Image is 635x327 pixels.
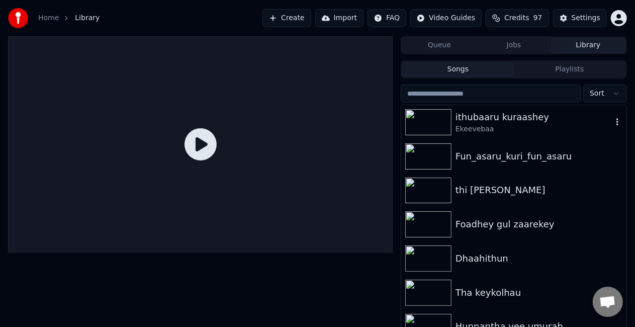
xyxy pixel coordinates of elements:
div: Settings [572,13,600,23]
button: Queue [402,38,477,53]
div: Foadhey gul zaarekey [456,217,622,231]
span: Library [75,13,100,23]
button: Video Guides [410,9,482,27]
button: Playlists [514,62,625,77]
button: Import [315,9,364,27]
button: FAQ [368,9,406,27]
button: Songs [402,62,514,77]
div: Dhaahithun [456,252,622,266]
div: Tha keykolhau [456,286,622,300]
span: Sort [590,89,604,99]
button: Settings [553,9,607,27]
button: Credits97 [486,9,549,27]
img: youka [8,8,28,28]
button: Library [551,38,625,53]
div: Ekeevebaa [456,124,612,134]
div: Open chat [593,287,623,317]
a: Home [38,13,59,23]
div: Fun_asaru_kuri_fun_asaru [456,149,622,163]
nav: breadcrumb [38,13,100,23]
div: thi [PERSON_NAME] [456,183,622,197]
div: ithubaaru kuraashey [456,110,612,124]
button: Jobs [477,38,551,53]
button: Create [262,9,311,27]
span: 97 [533,13,542,23]
span: Credits [504,13,529,23]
